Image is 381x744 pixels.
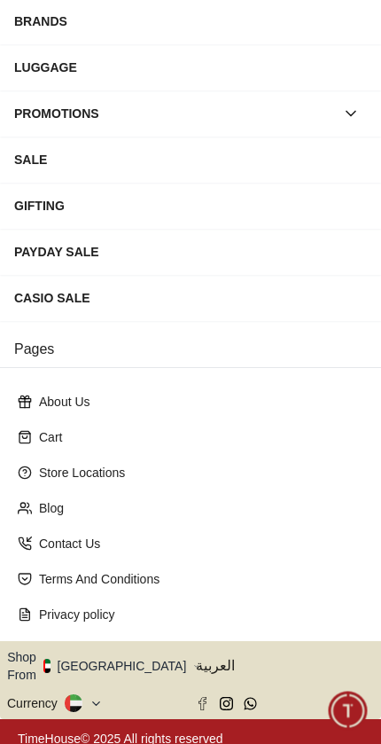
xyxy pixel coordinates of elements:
[39,535,356,552] p: Contact Us
[14,282,367,314] div: CASIO SALE
[39,393,356,411] p: About Us
[39,499,356,517] p: Blog
[43,659,51,673] img: United Arab Emirates
[39,570,356,588] p: Terms And Conditions
[14,5,367,37] div: BRANDS
[196,655,374,677] span: العربية
[7,648,199,684] button: Shop From[GEOGRAPHIC_DATA]
[14,190,367,222] div: GIFTING
[39,464,356,482] p: Store Locations
[14,98,335,129] div: PROMOTIONS
[39,606,356,623] p: Privacy policy
[19,19,54,54] img: Company logo
[14,51,367,83] div: LUGGAGE
[329,692,368,731] div: Chat Widget
[220,697,233,710] a: Instagram
[14,236,367,268] div: PAYDAY SALE
[196,648,374,684] button: العربية
[7,694,65,712] div: Currency
[189,682,379,741] div: Conversation
[39,428,356,446] p: Cart
[244,697,257,710] a: Whatsapp
[243,721,324,735] span: Conversation
[18,456,335,489] div: Timehousecompany
[2,682,185,741] div: Home
[75,721,112,735] span: Home
[18,558,363,629] div: Chat with us now
[78,582,332,605] span: Chat with us now
[18,498,363,536] div: Find your dream watch—experts ready to assist!
[14,144,367,176] div: SALE
[328,18,363,53] em: Minimize
[196,697,209,710] a: Facebook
